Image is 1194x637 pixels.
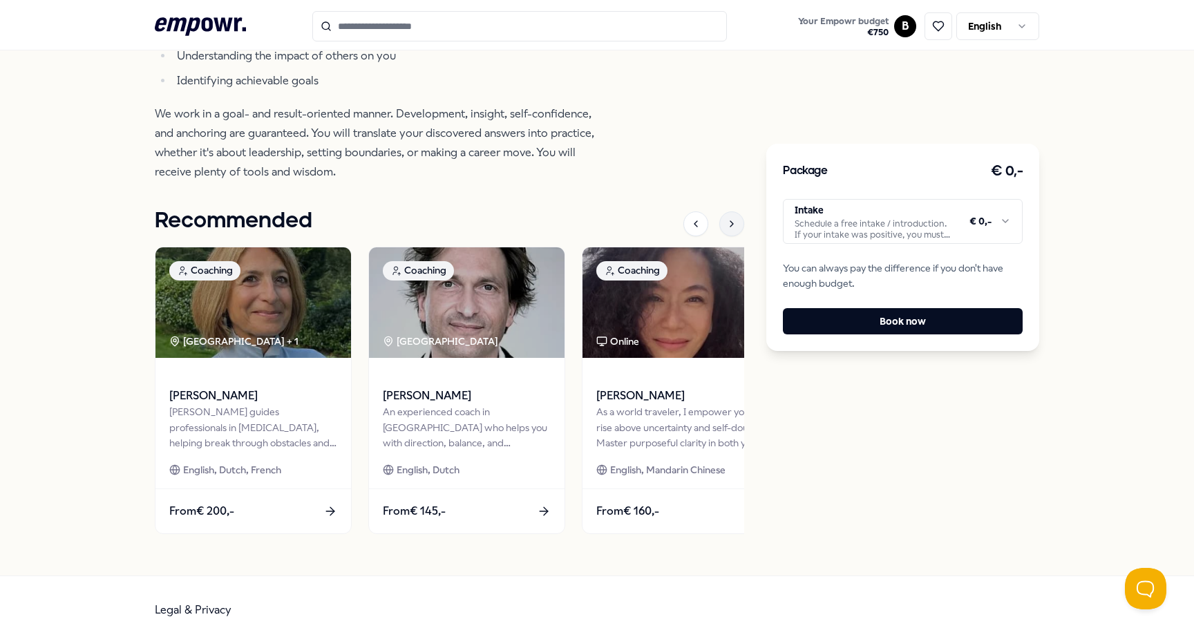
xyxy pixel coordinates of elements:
span: English, Mandarin Chinese [610,462,726,477]
div: [PERSON_NAME] guides professionals in [MEDICAL_DATA], helping break through obstacles and behavio... [169,404,337,450]
img: package image [369,247,565,358]
input: Search for products, categories or subcategories [312,11,727,41]
span: Your Empowr budget [798,16,889,27]
span: You can always pay the difference if you don't have enough budget. [783,260,1023,292]
span: From € 160,- [596,502,659,520]
h3: Package [783,162,827,180]
span: [PERSON_NAME] [169,387,337,405]
div: Online [596,334,639,349]
span: English, Dutch, French [183,462,281,477]
img: package image [155,247,351,358]
a: package imageCoaching[GEOGRAPHIC_DATA] + 1[PERSON_NAME][PERSON_NAME] guides professionals in [MED... [155,247,352,534]
button: B [894,15,916,37]
a: Legal & Privacy [155,603,231,616]
button: Book now [783,308,1023,334]
p: We work in a goal- and result-oriented manner. Development, insight, self-confidence, and anchori... [155,104,604,182]
h1: Recommended [155,204,312,238]
img: package image [582,247,778,358]
div: Coaching [169,261,240,281]
span: [PERSON_NAME] [596,387,764,405]
a: package imageCoaching[GEOGRAPHIC_DATA] [PERSON_NAME]An experienced coach in [GEOGRAPHIC_DATA] who... [368,247,565,534]
span: English, Dutch [397,462,459,477]
span: € 750 [798,27,889,38]
span: From € 145,- [383,502,446,520]
div: Coaching [596,261,667,281]
div: [GEOGRAPHIC_DATA] + 1 [169,334,298,349]
li: Identifying achievable goals [173,71,604,91]
div: [GEOGRAPHIC_DATA] [383,334,500,349]
div: An experienced coach in [GEOGRAPHIC_DATA] who helps you with direction, balance, and [MEDICAL_DAT... [383,404,551,450]
h3: € 0,- [991,160,1023,182]
iframe: Help Scout Beacon - Open [1125,568,1166,609]
a: package imageCoachingOnline[PERSON_NAME]As a world traveler, I empower you to rise above uncertai... [582,247,779,534]
span: [PERSON_NAME] [383,387,551,405]
div: Coaching [383,261,454,281]
a: Your Empowr budget€750 [793,12,894,41]
li: Understanding the impact of others on you [173,46,604,66]
button: Your Empowr budget€750 [795,13,891,41]
span: From € 200,- [169,502,234,520]
div: As a world traveler, I empower you to rise above uncertainty and self-doubt, Master purposeful cl... [596,404,764,450]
